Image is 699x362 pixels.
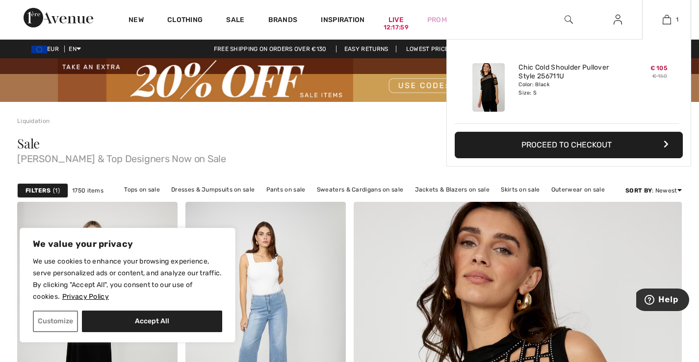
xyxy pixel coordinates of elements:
div: 12:17:59 [384,23,409,32]
a: Free shipping on orders over €130 [206,46,335,52]
span: EN [69,46,81,52]
button: Customize [33,311,78,332]
img: 1ère Avenue [24,8,93,27]
div: Color: Black Size: S [518,81,615,97]
a: Chic Cold Shoulder Pullover Style 256711U [518,63,615,81]
span: 1 [53,186,60,195]
img: My Bag [663,14,671,25]
s: € 150 [652,73,668,79]
span: EUR [31,46,63,52]
p: We value your privacy [33,238,222,250]
a: Brands [268,16,298,26]
a: Jackets & Blazers on sale [410,183,495,196]
p: We use cookies to enhance your browsing experience, serve personalized ads or content, and analyz... [33,256,222,303]
img: Euro [31,46,47,53]
span: [PERSON_NAME] & Top Designers Now on Sale [17,150,682,164]
a: Easy Returns [336,46,397,52]
img: Chic Cold Shoulder Pullover Style 256711U [472,63,505,112]
a: Liquidation [17,118,50,124]
button: Proceed to Checkout [455,132,683,158]
a: Live12:17:59 [388,15,404,25]
a: Lowest Price Guarantee [398,46,493,52]
span: € 105 [650,65,668,72]
a: Sign In [606,14,630,26]
div: We value your privacy [20,228,235,342]
img: My Info [614,14,622,25]
a: Tops on sale [119,183,165,196]
iframe: Opens a widget where you can find more information [636,289,689,313]
span: Sale [17,135,40,152]
a: Sweaters & Cardigans on sale [312,183,408,196]
a: Privacy Policy [62,292,109,301]
a: Prom [427,15,447,25]
a: Sale [226,16,244,26]
a: 1 [643,14,691,25]
a: Dresses & Jumpsuits on sale [166,183,259,196]
a: Clothing [167,16,203,26]
a: New [129,16,144,26]
img: search the website [565,14,573,25]
span: 1750 items [72,186,104,195]
span: 1 [676,15,678,24]
strong: Filters [26,186,51,195]
a: Pants on sale [261,183,311,196]
span: Inspiration [321,16,364,26]
button: Accept All [82,311,222,332]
